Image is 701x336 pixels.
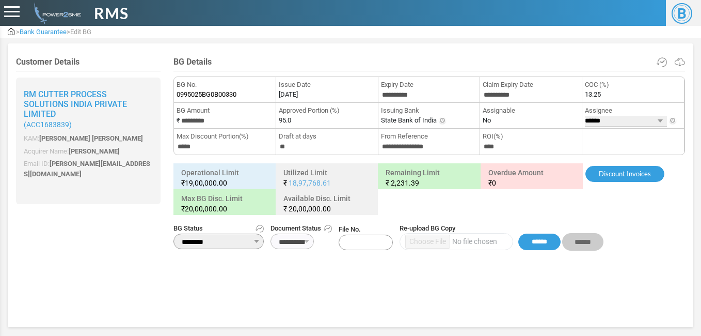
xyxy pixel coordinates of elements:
[672,3,692,24] span: B
[483,131,579,142] span: ROI(%)
[380,166,477,190] h6: Remaining Limit
[26,120,69,129] span: ACC1683839
[70,28,91,36] span: Edit BG
[283,179,287,187] span: ₹
[488,179,492,187] span: ₹
[283,205,287,213] span: ₹
[173,223,264,234] span: BG Status
[279,89,298,100] label: [DATE]
[24,89,127,119] span: Rm Cutter Process Solutions India Private Limited
[39,134,143,142] span: [PERSON_NAME] [PERSON_NAME]
[278,192,375,216] h6: Available Disc. Limit
[176,192,273,216] h6: Max BG Disc. Limit
[278,166,375,190] h6: Utilized Limit
[381,105,477,116] span: Issuing Bank
[488,178,575,188] small: 0
[24,159,153,179] p: Email ID:
[177,89,236,100] span: 0995025BG0B00330
[30,3,81,24] img: admin
[24,160,150,178] span: [PERSON_NAME][EMAIL_ADDRESS][DOMAIN_NAME]
[324,223,332,234] a: Get Document History
[177,131,273,142] span: Max Discount Portion(%)
[173,57,685,67] h4: BG Details
[181,178,268,188] small: ₹
[339,224,393,250] span: File No.
[279,80,375,90] span: Issue Date
[483,80,579,90] span: Claim Expiry Date
[585,80,681,90] span: COC (%)
[381,80,477,90] span: Expiry Date
[585,89,601,100] label: 13.25
[483,166,580,190] h6: Overdue Amount
[279,105,375,116] span: Approved Portion (%)
[24,120,153,129] small: ( )
[181,204,268,214] small: ₹
[585,166,664,182] a: Discount Invoices
[391,179,419,187] span: 2,231.39
[24,146,153,157] p: Acquirer Name:
[256,223,264,234] a: Get Status History
[279,131,375,142] span: Draft at days
[381,115,437,126] label: State Bank of India
[483,105,579,116] span: Assignable
[177,105,273,116] span: BG Amount
[400,223,603,234] span: Re-upload BG Copy
[176,166,273,190] h6: Operational Limit
[483,115,491,126] label: No
[174,103,276,129] li: ₹
[24,133,153,144] p: KAM:
[185,205,227,213] span: 20,00,000.00
[20,28,67,36] span: Bank Guarantee
[16,57,161,67] h4: Customer Details
[69,147,120,155] span: [PERSON_NAME]
[438,117,447,125] img: Info
[279,115,291,126] label: 95.0
[381,131,477,142] span: From Reference
[668,117,677,125] img: Info
[386,179,389,187] span: ₹
[94,2,129,25] span: RMS
[8,28,14,35] img: admin
[177,80,273,90] span: BG No.
[289,179,331,187] a: 18,97,768.61
[270,223,332,234] span: Document Status
[289,205,331,213] span: 20,00,000.00
[585,105,681,116] span: Assignee
[185,179,227,187] span: 19,00,000.00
